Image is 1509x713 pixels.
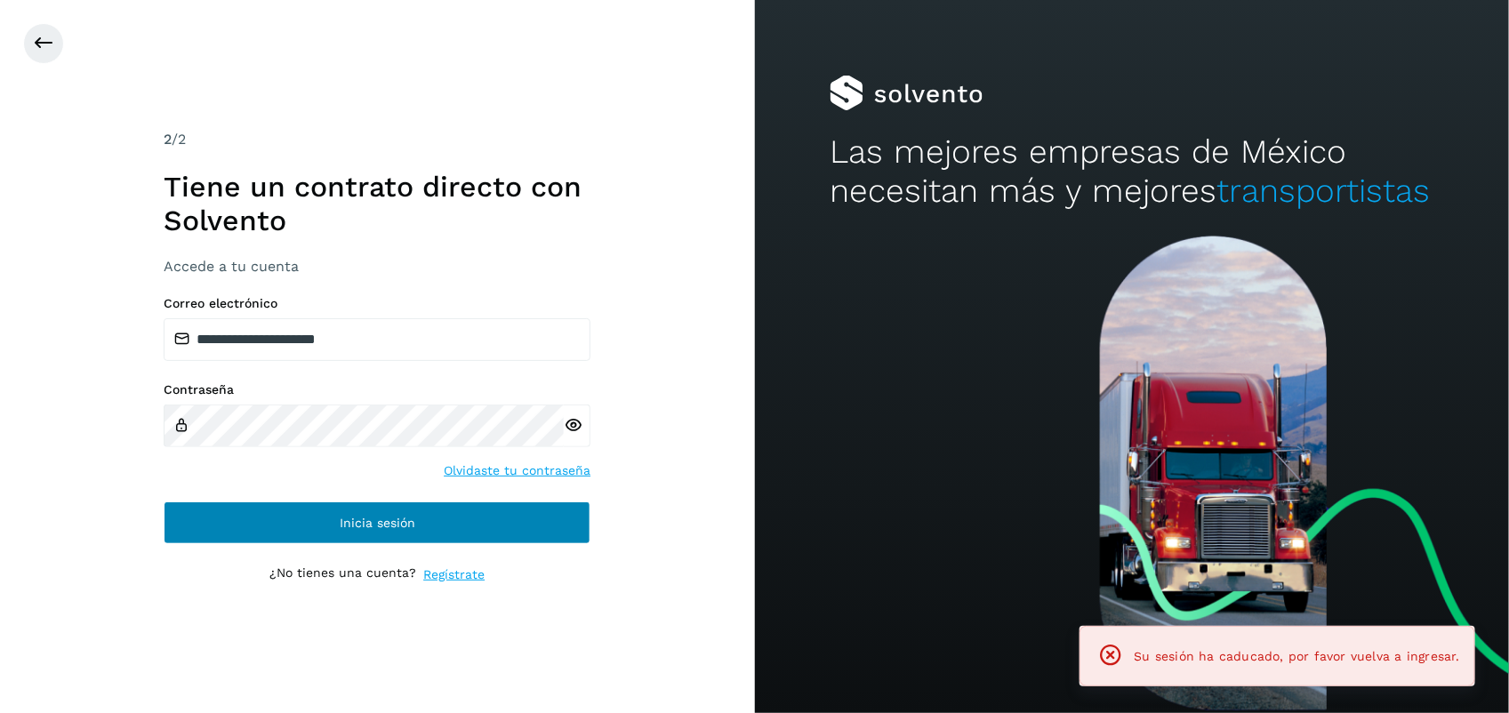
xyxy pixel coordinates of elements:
[164,296,590,311] label: Correo electrónico
[423,565,485,584] a: Regístrate
[164,170,590,238] h1: Tiene un contrato directo con Solvento
[444,461,590,480] a: Olvidaste tu contraseña
[164,129,590,150] div: /2
[164,382,590,397] label: Contraseña
[1216,172,1430,210] span: transportistas
[164,131,172,148] span: 2
[340,517,415,529] span: Inicia sesión
[830,132,1433,212] h2: Las mejores empresas de México necesitan más y mejores
[269,565,416,584] p: ¿No tienes una cuenta?
[164,501,590,544] button: Inicia sesión
[1135,649,1460,663] span: Su sesión ha caducado, por favor vuelva a ingresar.
[164,258,590,275] h3: Accede a tu cuenta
